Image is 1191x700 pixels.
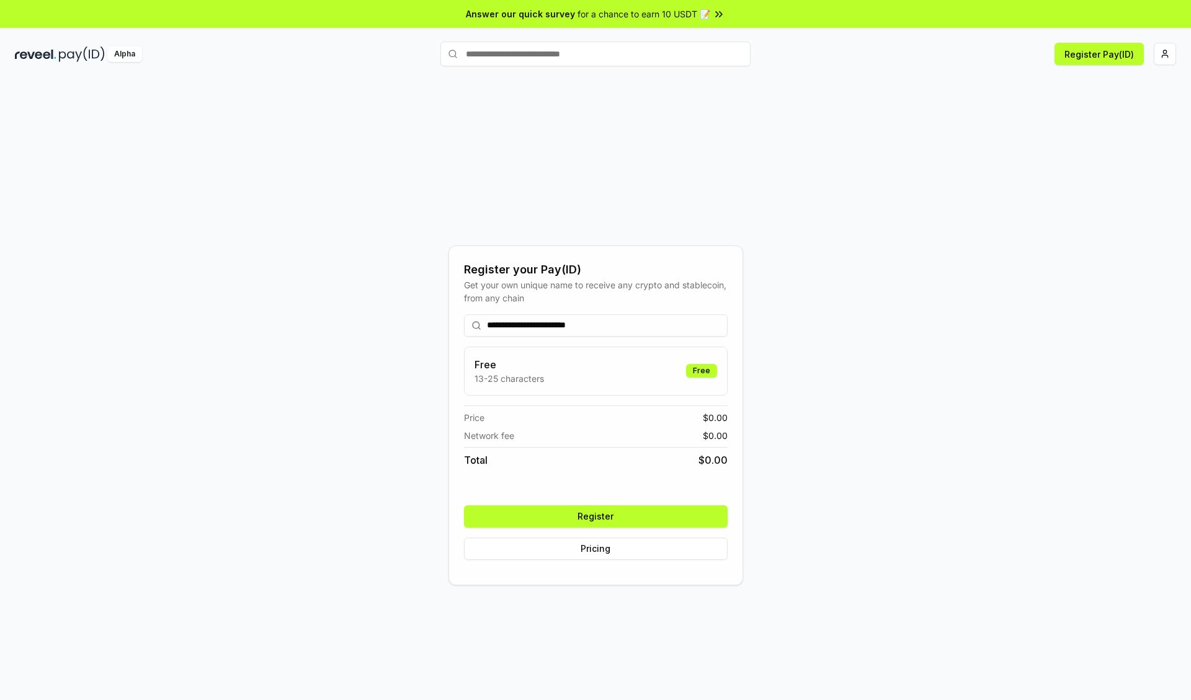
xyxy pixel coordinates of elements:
[464,429,514,442] span: Network fee
[475,372,544,385] p: 13-25 characters
[698,453,728,467] span: $ 0.00
[107,47,142,62] div: Alpha
[703,429,728,442] span: $ 0.00
[464,261,728,278] div: Register your Pay(ID)
[464,278,728,304] div: Get your own unique name to receive any crypto and stablecoin, from any chain
[686,364,717,378] div: Free
[1055,43,1144,65] button: Register Pay(ID)
[464,538,728,560] button: Pricing
[466,7,575,20] span: Answer our quick survey
[15,47,56,62] img: reveel_dark
[464,411,484,424] span: Price
[475,357,544,372] h3: Free
[578,7,710,20] span: for a chance to earn 10 USDT 📝
[59,47,105,62] img: pay_id
[703,411,728,424] span: $ 0.00
[464,505,728,528] button: Register
[464,453,488,467] span: Total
